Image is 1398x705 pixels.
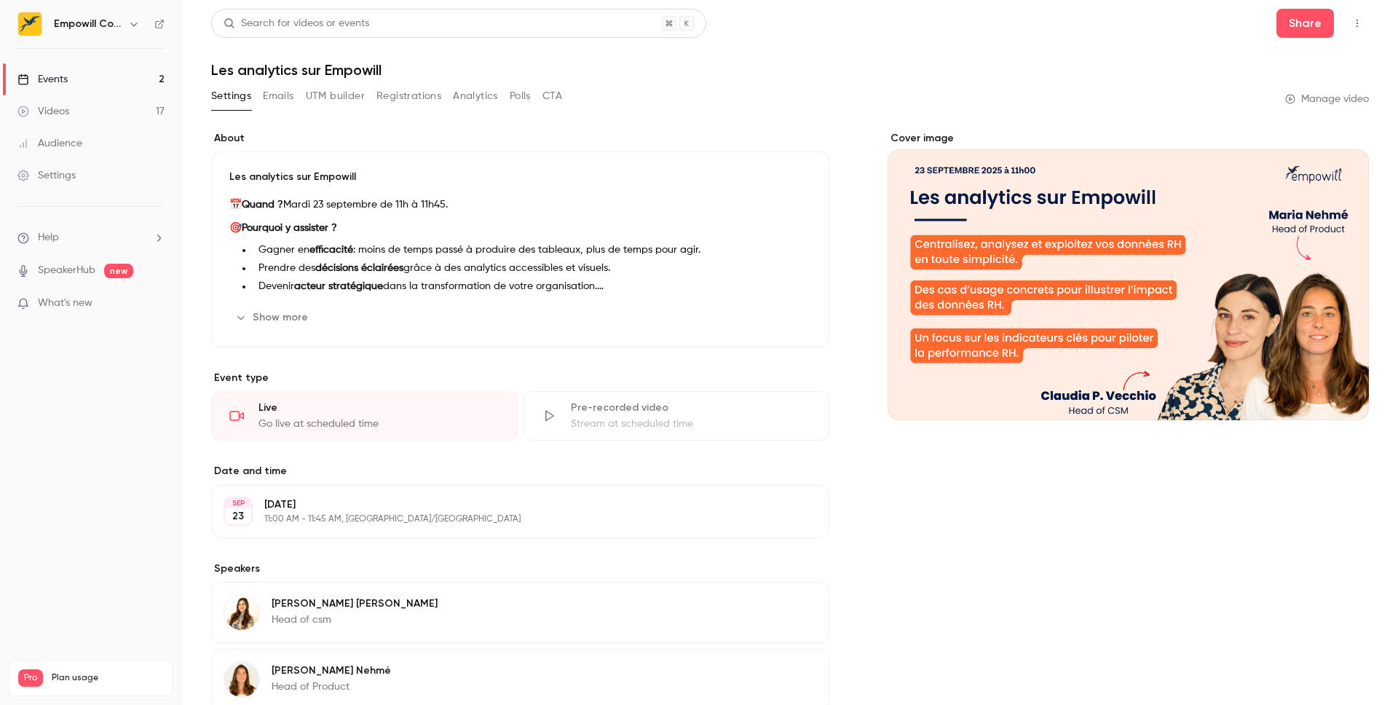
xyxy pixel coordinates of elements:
p: Head of csm [272,613,438,627]
label: Speakers [211,562,829,576]
p: [PERSON_NAME] [PERSON_NAME] [272,596,438,611]
div: LiveGo live at scheduled time [211,391,518,441]
button: Settings [211,84,251,108]
span: Plan usage [52,672,164,684]
li: Prendre des grâce à des analytics accessibles et visuels. [253,261,811,276]
label: About [211,131,829,146]
div: Search for videos or events [224,16,369,31]
div: Audience [17,136,82,151]
strong: décisions éclairées [315,263,403,273]
strong: acteur stratégique [294,281,383,291]
button: Share [1276,9,1334,38]
div: Pre-recorded videoStream at scheduled time [524,391,830,441]
button: Emails [263,84,293,108]
div: Live [258,401,499,415]
div: Stream at scheduled time [571,417,812,431]
button: Show more [229,306,317,329]
p: Les analytics sur Empowill [229,170,811,184]
li: help-dropdown-opener [17,230,165,245]
p: [PERSON_NAME] Nehmé [272,663,391,678]
strong: efficacité [309,245,353,255]
strong: Pourquoi y assister ? [242,223,337,233]
p: 11:00 AM - 11:45 AM, [GEOGRAPHIC_DATA]/[GEOGRAPHIC_DATA] [264,513,752,525]
p: [DATE] [264,497,752,512]
div: Videos [17,104,69,119]
div: SEP [225,498,251,508]
a: Manage video [1285,92,1369,106]
button: Registrations [376,84,441,108]
div: Events [17,72,68,87]
div: Claudia P. Vecchio[PERSON_NAME] [PERSON_NAME]Head of csm [211,582,829,643]
img: Maria Nehmé [224,662,259,697]
div: Pre-recorded video [571,401,812,415]
section: Cover image [888,131,1369,420]
span: Pro [18,669,43,687]
button: Polls [510,84,531,108]
div: Settings [17,168,76,183]
div: Go live at scheduled time [258,417,499,431]
h6: Empowill Community [54,17,122,31]
span: What's new [38,296,92,311]
p: 🎯 [229,219,811,237]
button: CTA [542,84,562,108]
button: Analytics [453,84,498,108]
label: Cover image [888,131,1369,146]
span: Help [38,230,59,245]
label: Date and time [211,464,829,478]
li: Devenir dans la transformation de votre organisation. [253,279,811,294]
iframe: Noticeable Trigger [147,297,165,310]
p: 23 [232,509,244,524]
span: new [104,264,133,278]
p: 📅 Mardi 23 septembre de 11h à 11h45. [229,196,811,213]
a: SpeakerHub [38,263,95,278]
p: Event type [211,371,829,385]
strong: Quand ? [242,200,283,210]
h1: Les analytics sur Empowill [211,61,1369,79]
li: Gagner en : moins de temps passé à produire des tableaux, plus de temps pour agir. [253,243,811,258]
img: Empowill Community [18,12,42,36]
img: Claudia P. Vecchio [224,595,259,630]
button: UTM builder [306,84,365,108]
p: Head of Product [272,680,391,694]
